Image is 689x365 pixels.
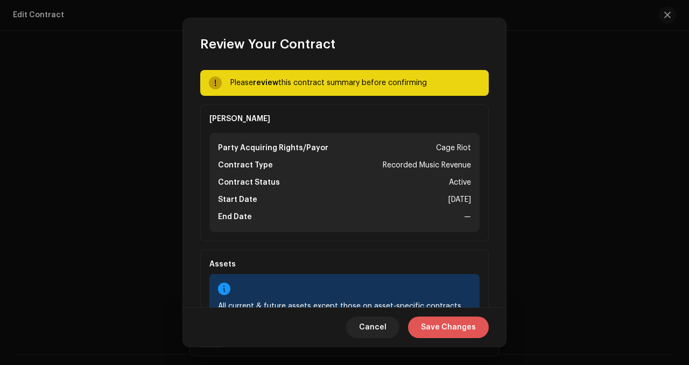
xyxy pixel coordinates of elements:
div: Party Acquiring Rights/Payor [218,142,328,155]
span: Save Changes [421,317,476,338]
div: All current & future assets except those on asset-specific contracts [218,300,471,313]
div: [DATE] [448,193,471,206]
div: Contract Status [218,176,280,189]
div: — [464,210,471,223]
div: Please this contract summary before confirming [230,76,480,89]
div: Recorded Music Revenue [383,159,471,172]
strong: review [253,79,278,87]
div: Start Date [218,193,257,206]
div: Contract Type [218,159,273,172]
div: [PERSON_NAME] [209,114,480,124]
span: Cancel [359,317,386,338]
span: Review Your Contract [200,36,335,53]
button: Cancel [346,317,399,338]
div: Cage Riot [436,142,471,155]
div: End Date [218,210,252,223]
button: Save Changes [408,317,489,338]
div: Active [449,176,471,189]
div: Assets [209,259,480,270]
